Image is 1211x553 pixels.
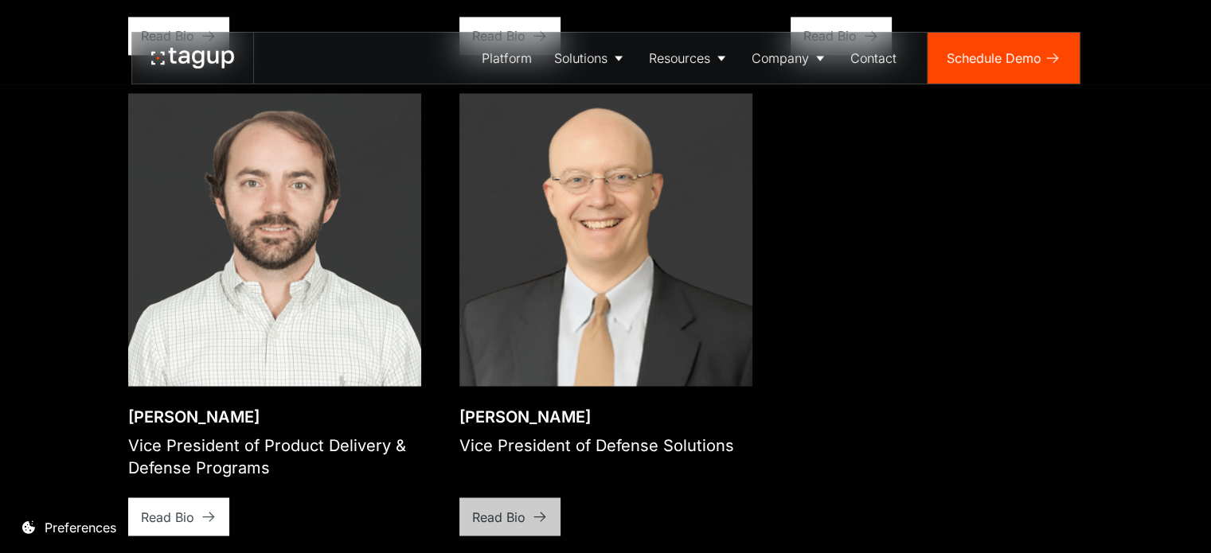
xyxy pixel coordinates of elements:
a: Read Bio [459,497,561,535]
img: Rory Polera [128,93,421,386]
div: Schedule Demo [947,49,1041,68]
a: Solutions [543,33,638,84]
div: Read Bio [141,507,194,526]
div: Read Bio [472,507,525,526]
div: [PERSON_NAME] [128,405,421,427]
a: Read Bio [128,497,229,535]
div: Contact [850,49,897,68]
a: Platform [471,33,543,84]
div: Platform [482,49,532,68]
a: Open bio popup [128,93,421,386]
div: Open bio popup [127,385,128,386]
a: Company [740,33,839,84]
div: Company [752,49,809,68]
div: Vice President of Product Delivery & Defense Programs [128,434,421,478]
img: Dr. Charles W. Parker, III [459,93,752,386]
div: Vice President of Defense Solutions [459,434,734,456]
div: Resources [649,49,710,68]
div: Solutions [554,49,607,68]
a: Contact [839,33,908,84]
a: Schedule Demo [928,33,1080,84]
a: Open bio popup [459,93,752,386]
div: [PERSON_NAME] [459,405,734,427]
div: Preferences [45,518,116,537]
a: Resources [638,33,740,84]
